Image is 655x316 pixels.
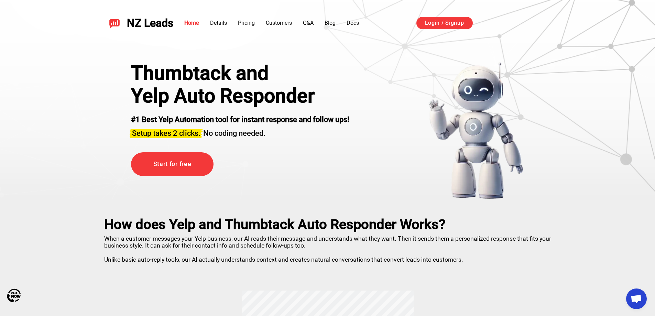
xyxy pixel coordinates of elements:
[109,18,120,29] img: NZ Leads logo
[416,17,473,29] a: Login / Signup
[325,20,336,26] a: Blog
[626,288,647,309] a: Open chat
[127,17,173,30] span: NZ Leads
[104,217,551,232] h2: How does Yelp and Thumbtack Auto Responder Works?
[132,129,200,138] span: Setup takes 2 clicks.
[238,20,255,26] a: Pricing
[210,20,227,26] a: Details
[104,232,551,263] p: When a customer messages your Yelp business, our AI reads their message and understands what they...
[347,20,359,26] a: Docs
[480,16,555,31] iframe: Sign in with Google Button
[303,20,314,26] a: Q&A
[266,20,292,26] a: Customers
[131,115,349,124] strong: #1 Best Yelp Automation tool for instant response and follow ups!
[131,62,349,85] div: Thumbtack and
[131,85,349,107] h1: Yelp Auto Responder
[428,62,524,199] img: yelp bot
[7,288,21,302] img: Call Now
[184,20,199,26] a: Home
[131,125,349,139] h3: No coding needed.
[131,152,214,176] a: Start for free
